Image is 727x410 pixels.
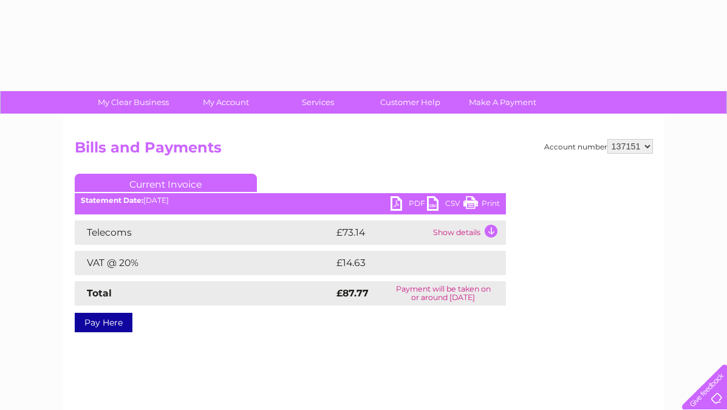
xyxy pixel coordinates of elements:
[452,91,553,114] a: Make A Payment
[544,139,653,154] div: Account number
[87,287,112,299] strong: Total
[176,91,276,114] a: My Account
[360,91,460,114] a: Customer Help
[463,196,500,214] a: Print
[391,196,427,214] a: PDF
[430,220,506,245] td: Show details
[81,196,143,205] b: Statement Date:
[75,251,333,275] td: VAT @ 20%
[75,196,506,205] div: [DATE]
[333,251,480,275] td: £14.63
[427,196,463,214] a: CSV
[75,313,132,332] a: Pay Here
[268,91,368,114] a: Services
[75,139,653,162] h2: Bills and Payments
[381,281,506,306] td: Payment will be taken on or around [DATE]
[333,220,430,245] td: £73.14
[75,220,333,245] td: Telecoms
[83,91,183,114] a: My Clear Business
[75,174,257,192] a: Current Invoice
[336,287,369,299] strong: £87.77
